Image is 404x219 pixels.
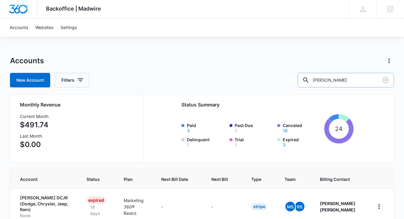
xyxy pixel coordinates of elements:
tspan: 24 [335,125,343,132]
input: Search [298,73,394,87]
a: Accounts [6,18,32,37]
label: Canceled [283,122,322,133]
label: Paid [187,122,226,133]
label: Delinquent [187,136,226,147]
span: RS [295,202,305,211]
h2: Status Summary [181,101,353,108]
span: Account [20,176,63,182]
div: Expired [86,197,106,204]
a: Websites [32,18,57,37]
button: Filters [55,73,89,87]
span: Next Bill Date [161,176,188,182]
p: Marketing 360® Basics [124,197,147,216]
span: Backoffice | Madwire [46,5,101,12]
span: Status [86,176,100,182]
label: Expired [283,136,322,147]
p: $491.74 [20,119,48,130]
strong: [PERSON_NAME] [PERSON_NAME] [320,201,356,212]
button: Clear [381,75,390,85]
h3: Last Month [20,133,48,139]
span: Plan [124,176,147,182]
p: $0.00 [20,139,48,150]
p: [PERSON_NAME] DCJR (Dodge, Chrysler, Jeep, Ram) [20,195,72,213]
a: [PERSON_NAME] DCJR (Dodge, Chrysler, Jeep, Ram)None [20,195,72,218]
p: None [20,213,72,219]
span: MS [285,202,295,211]
button: Canceled [283,129,288,133]
span: Team [285,176,297,182]
button: Actions [384,56,394,66]
h1: Accounts [10,56,44,65]
p: 18 days [86,204,109,217]
button: Expired [283,143,285,147]
div: Stripe [251,203,267,210]
button: Paid [187,129,190,133]
a: New Account [10,73,50,87]
h3: Current Month [20,113,48,119]
span: Billing Contact [320,176,360,182]
a: Settings [57,18,80,37]
label: Trial [235,136,274,147]
span: Type [251,176,261,182]
span: Next Bill [211,176,228,182]
h2: Monthly Revenue [20,101,136,108]
label: Past Due [235,122,274,133]
button: home [374,202,384,211]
